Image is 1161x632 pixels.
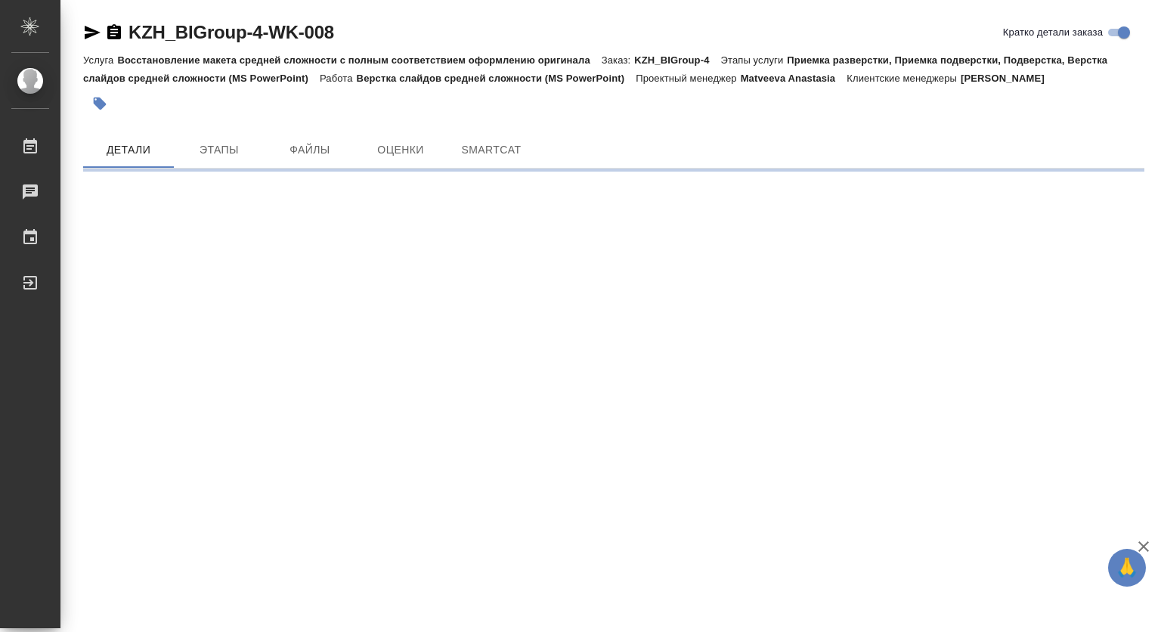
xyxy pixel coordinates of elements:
a: KZH_BIGroup-4-WK-008 [128,22,334,42]
span: Детали [92,141,165,160]
p: Matveeva Anastasia [741,73,847,84]
p: Этапы услуги [721,54,788,66]
p: Проектный менеджер [636,73,740,84]
span: SmartCat [455,141,528,160]
span: Оценки [364,141,437,160]
button: Скопировать ссылку для ЯМессенджера [83,23,101,42]
span: Кратко детали заказа [1003,25,1103,40]
p: KZH_BIGroup-4 [634,54,720,66]
button: 🙏 [1108,549,1146,587]
span: Этапы [183,141,255,160]
p: Клиентские менеджеры [847,73,961,84]
p: Восстановление макета средней сложности с полным соответствием оформлению оригинала [117,54,601,66]
span: 🙏 [1114,552,1140,584]
p: [PERSON_NAME] [961,73,1056,84]
button: Скопировать ссылку [105,23,123,42]
button: Добавить тэг [83,87,116,120]
p: Заказ: [602,54,634,66]
p: Верстка слайдов средней сложности (MS PowerPoint) [357,73,636,84]
p: Услуга [83,54,117,66]
p: Работа [320,73,357,84]
span: Файлы [274,141,346,160]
